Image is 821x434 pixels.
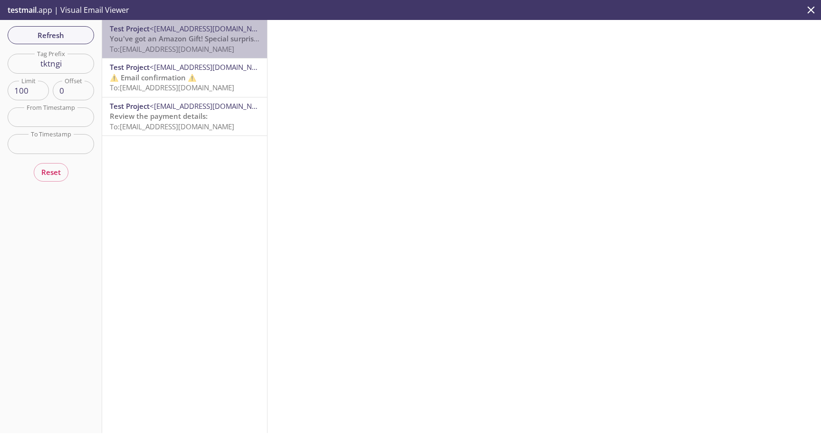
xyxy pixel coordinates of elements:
span: Refresh [15,29,86,41]
span: <[EMAIL_ADDRESS][DOMAIN_NAME]> [150,62,273,72]
span: <[EMAIL_ADDRESS][DOMAIN_NAME]> [150,101,273,111]
span: Reset [41,166,61,178]
div: Test Project<[EMAIL_ADDRESS][DOMAIN_NAME]>⚠️ Email confirmation ⚠️To:[EMAIL_ADDRESS][DOMAIN_NAME] [102,58,267,96]
span: Test Project [110,24,150,33]
span: Review the payment details: [110,111,208,121]
div: Test Project<[EMAIL_ADDRESS][DOMAIN_NAME]>Review the payment details:To:[EMAIL_ADDRESS][DOMAIN_NAME] [102,97,267,135]
nav: emails [102,20,267,136]
button: Refresh [8,26,94,44]
span: <[EMAIL_ADDRESS][DOMAIN_NAME]> [150,24,273,33]
button: Reset [34,163,68,181]
span: ⚠️ Email confirmation ⚠️ [110,73,197,82]
span: To: [EMAIL_ADDRESS][DOMAIN_NAME] [110,122,234,131]
span: To: [EMAIL_ADDRESS][DOMAIN_NAME] [110,83,234,92]
span: Test Project [110,62,150,72]
span: testmail [8,5,37,15]
span: To: [EMAIL_ADDRESS][DOMAIN_NAME] [110,44,234,54]
div: Test Project<[EMAIL_ADDRESS][DOMAIN_NAME]>You've got an Amazon Gift! Special surprise from Test P... [102,20,267,58]
span: Test Project [110,101,150,111]
span: You've got an Amazon Gift! Special surprise from Test Profile [110,34,316,43]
